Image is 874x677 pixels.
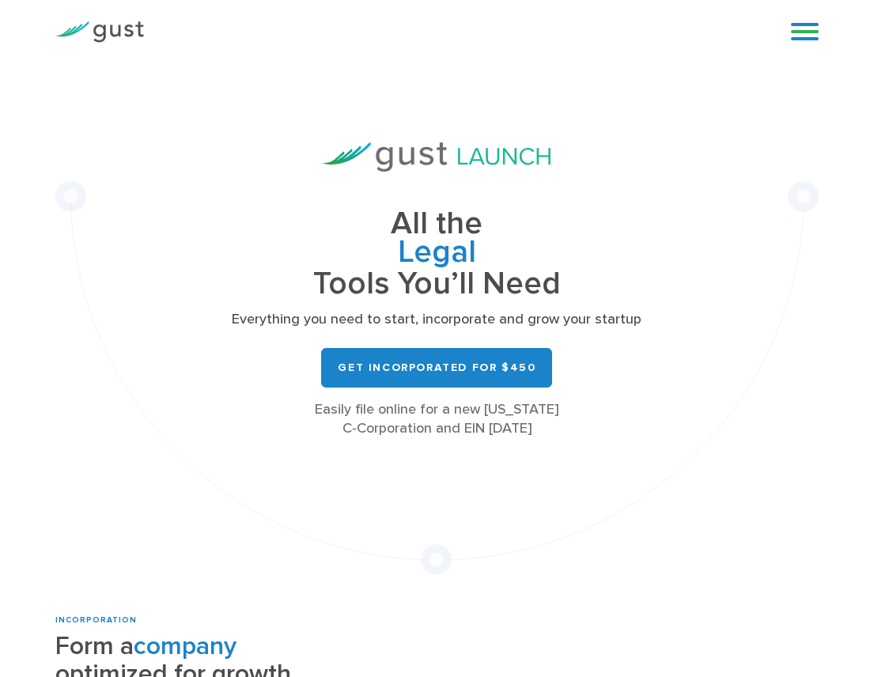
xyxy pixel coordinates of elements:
[55,21,144,43] img: Gust Logo
[170,400,704,438] div: Easily file online for a new [US_STATE] C-Corporation and EIN [DATE]
[170,238,704,270] span: Legal
[321,348,552,388] a: Get Incorporated for $450
[170,310,704,329] p: Everything you need to start, incorporate and grow your startup
[170,210,704,299] h1: All the Tools You’ll Need
[134,631,236,661] span: company
[323,142,551,172] img: Gust Launch Logo
[55,615,425,626] div: INCORPORATION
